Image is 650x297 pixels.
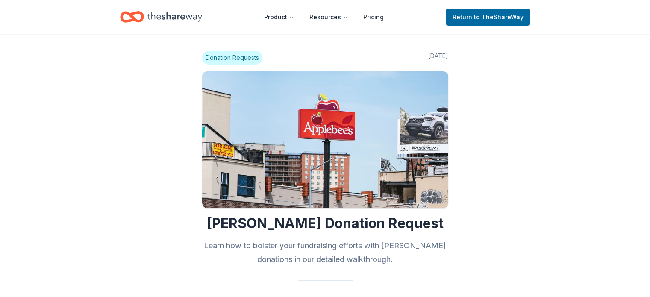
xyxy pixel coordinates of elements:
span: Donation Requests [202,51,262,65]
button: Resources [303,9,355,26]
a: Home [120,7,202,27]
button: Product [257,9,301,26]
span: Return [453,12,524,22]
h1: [PERSON_NAME] Donation Request [202,215,448,232]
h2: Learn how to bolster your fundraising efforts with [PERSON_NAME] donations in our detailed walkth... [202,239,448,266]
nav: Main [257,7,391,27]
span: [DATE] [428,51,448,65]
img: Image for Applebee’s Donation Request [202,71,448,208]
span: to TheShareWay [474,13,524,21]
a: Returnto TheShareWay [446,9,530,26]
a: Pricing [356,9,391,26]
